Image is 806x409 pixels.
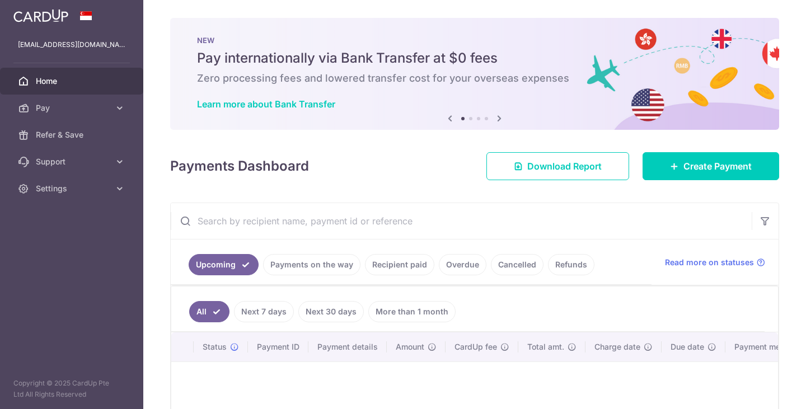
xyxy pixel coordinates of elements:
[439,254,486,275] a: Overdue
[36,183,110,194] span: Settings
[365,254,434,275] a: Recipient paid
[234,301,294,322] a: Next 7 days
[170,156,309,176] h4: Payments Dashboard
[197,72,752,85] h6: Zero processing fees and lowered transfer cost for your overseas expenses
[308,332,387,361] th: Payment details
[189,254,259,275] a: Upcoming
[368,301,456,322] a: More than 1 month
[36,76,110,87] span: Home
[683,159,752,173] span: Create Payment
[491,254,543,275] a: Cancelled
[527,159,602,173] span: Download Report
[171,203,752,239] input: Search by recipient name, payment id or reference
[197,36,752,45] p: NEW
[263,254,360,275] a: Payments on the way
[248,332,308,361] th: Payment ID
[486,152,629,180] a: Download Report
[548,254,594,275] a: Refunds
[189,301,229,322] a: All
[665,257,754,268] span: Read more on statuses
[13,9,68,22] img: CardUp
[36,102,110,114] span: Pay
[594,341,640,352] span: Charge date
[671,341,704,352] span: Due date
[170,18,779,130] img: Bank transfer banner
[396,341,424,352] span: Amount
[36,129,110,140] span: Refer & Save
[18,39,125,50] p: [EMAIL_ADDRESS][DOMAIN_NAME]
[454,341,497,352] span: CardUp fee
[197,49,752,67] h5: Pay internationally via Bank Transfer at $0 fees
[298,301,364,322] a: Next 30 days
[36,156,110,167] span: Support
[203,341,227,352] span: Status
[197,98,335,110] a: Learn more about Bank Transfer
[665,257,765,268] a: Read more on statuses
[643,152,779,180] a: Create Payment
[527,341,564,352] span: Total amt.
